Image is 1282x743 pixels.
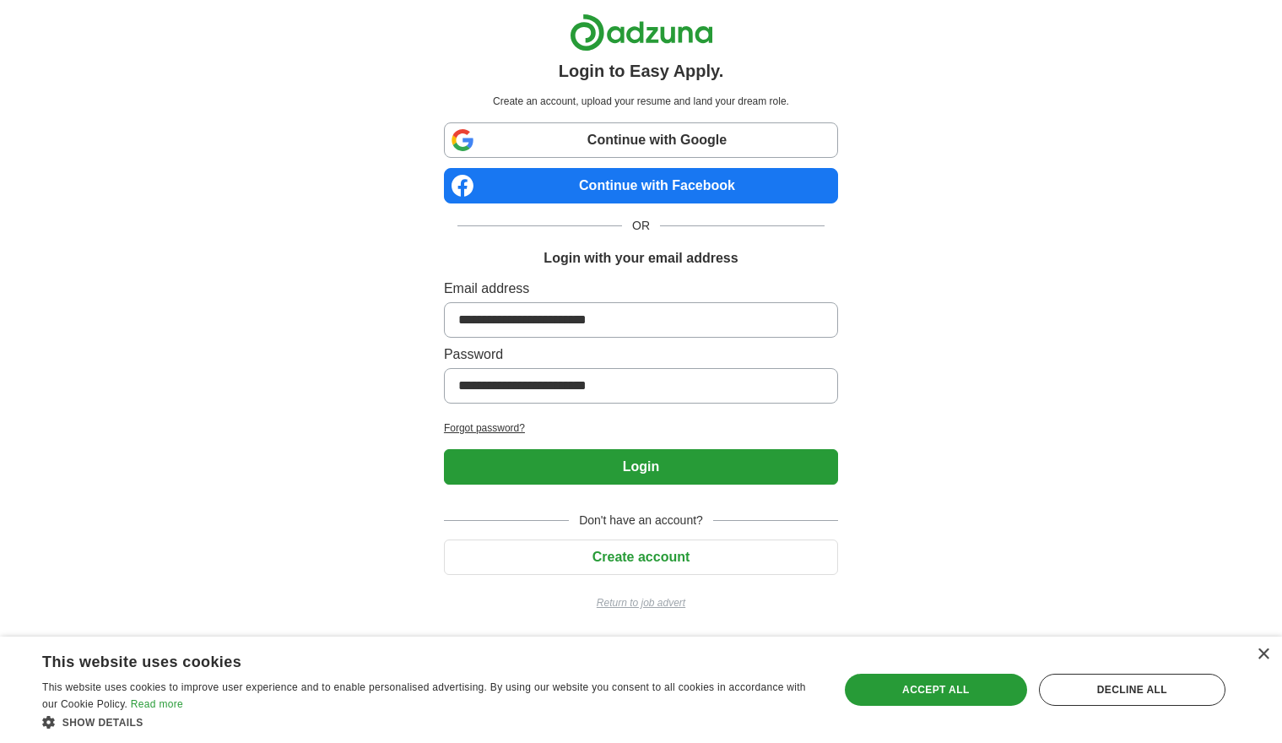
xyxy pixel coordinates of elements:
[444,344,838,365] label: Password
[1257,648,1269,661] div: Close
[444,168,838,203] a: Continue with Facebook
[42,647,773,672] div: This website uses cookies
[444,449,838,485] button: Login
[62,717,143,729] span: Show details
[1039,674,1225,706] div: Decline all
[444,595,838,610] a: Return to job advert
[544,248,738,268] h1: Login with your email address
[42,713,815,730] div: Show details
[569,512,713,529] span: Don't have an account?
[570,14,713,52] img: Adzuna logo
[622,217,660,235] span: OR
[444,122,838,158] a: Continue with Google
[845,674,1027,706] div: Accept all
[447,94,835,109] p: Create an account, upload your resume and land your dream role.
[444,540,838,575] button: Create account
[42,681,806,710] span: This website uses cookies to improve user experience and to enable personalised advertising. By u...
[444,550,838,564] a: Create account
[559,58,724,84] h1: Login to Easy Apply.
[444,420,838,436] a: Forgot password?
[444,279,838,299] label: Email address
[131,698,183,710] a: Read more, opens a new window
